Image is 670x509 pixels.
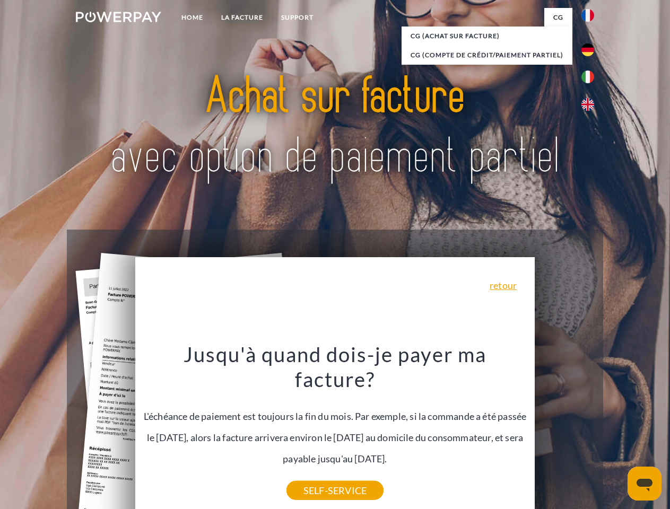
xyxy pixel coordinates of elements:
[272,8,323,27] a: Support
[581,43,594,56] img: de
[581,9,594,22] img: fr
[402,27,572,46] a: CG (achat sur facture)
[544,8,572,27] a: CG
[286,481,384,500] a: SELF-SERVICE
[628,467,662,501] iframe: Bouton de lancement de la fenêtre de messagerie
[490,280,517,290] a: retour
[581,71,594,83] img: it
[402,46,572,65] a: CG (Compte de crédit/paiement partiel)
[142,341,529,392] h3: Jusqu'à quand dois-je payer ma facture?
[212,8,272,27] a: LA FACTURE
[581,98,594,111] img: en
[142,341,529,490] div: L'échéance de paiement est toujours la fin du mois. Par exemple, si la commande a été passée le [...
[76,12,161,22] img: logo-powerpay-white.svg
[172,8,212,27] a: Home
[101,51,569,203] img: title-powerpay_fr.svg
